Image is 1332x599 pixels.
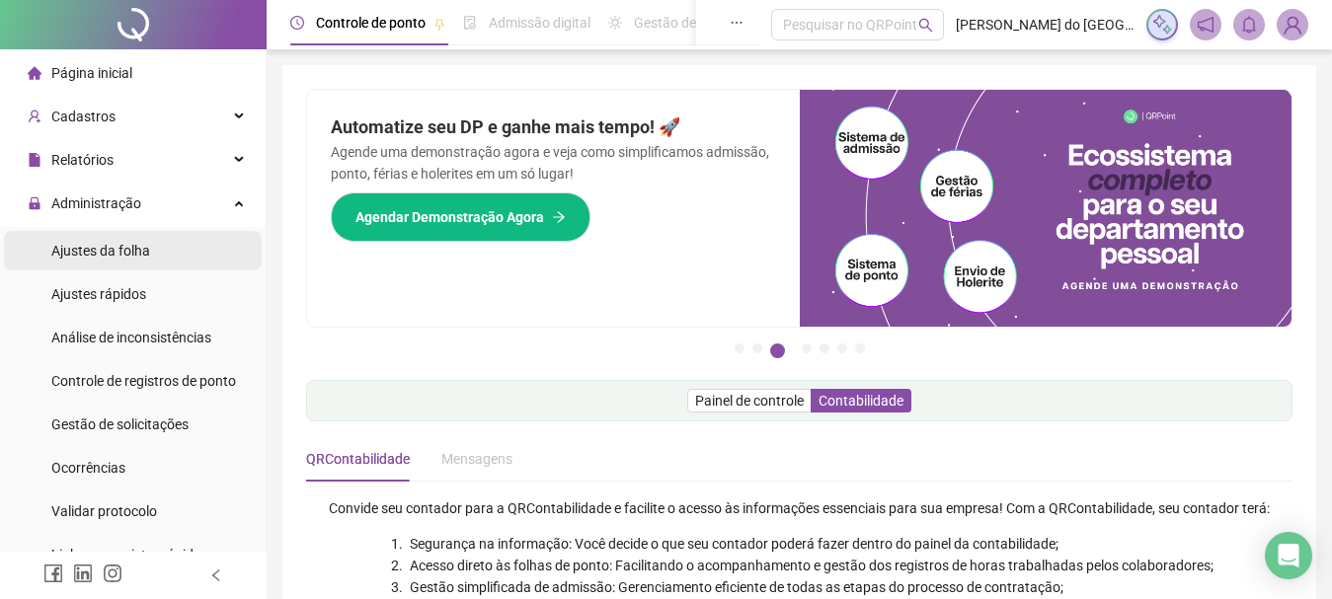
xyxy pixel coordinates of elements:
span: pushpin [433,18,445,30]
img: sparkle-icon.fc2bf0ac1784a2077858766a79e2daf3.svg [1151,14,1173,36]
span: left [209,568,223,582]
img: banner%2Fd57e337e-a0d3-4837-9615-f134fc33a8e6.png [800,90,1293,327]
span: arrow-right [552,210,566,224]
span: facebook [43,563,63,583]
span: home [28,66,41,80]
span: Análise de inconsistências [51,330,211,345]
span: search [918,18,933,33]
span: Link para registro rápido [51,547,201,562]
span: Agendar Demonstração Agora [355,206,544,228]
span: Admissão digital [489,15,590,31]
p: Agende uma demonstração agora e veja como simplificamos admissão, ponto, férias e holerites em um... [331,141,776,185]
span: Ocorrências [51,460,125,476]
span: [PERSON_NAME] do [GEOGRAPHIC_DATA] - EXCELENTE BAHIA [956,14,1135,36]
span: Controle de registros de ponto [51,373,236,389]
button: 7 [855,343,865,353]
span: Relatórios [51,152,114,168]
span: lock [28,196,41,210]
span: Controle de ponto [316,15,426,31]
button: 2 [752,343,762,353]
span: Painel de controle [695,393,804,409]
span: Página inicial [51,65,132,81]
span: Gestão de solicitações [51,416,189,432]
button: 4 [802,343,812,353]
button: 3 [770,343,785,358]
span: clock-circle [290,16,304,30]
span: Gestão de férias [634,15,734,31]
span: instagram [103,563,122,583]
button: 5 [820,343,829,353]
span: user-add [28,110,41,123]
div: QRContabilidade [306,448,410,470]
span: file [28,153,41,167]
span: ellipsis [730,16,744,30]
button: Agendar Demonstração Agora [331,192,590,242]
img: 94627 [1278,10,1307,39]
span: Validar protocolo [51,503,157,519]
span: linkedin [73,563,93,583]
button: 6 [837,343,847,353]
div: Open Intercom Messenger [1265,532,1312,579]
button: 1 [735,343,744,353]
h2: Automatize seu DP e ganhe mais tempo! 🚀 [331,113,776,141]
li: Gestão simplificada de admissão: Gerenciamento eficiente de todas as etapas do processo de contra... [406,576,1214,598]
span: sun [608,16,622,30]
span: Cadastros [51,109,116,124]
span: Ajustes rápidos [51,286,146,302]
li: Segurança na informação: Você decide o que seu contador poderá fazer dentro do painel da contabil... [406,533,1214,555]
div: Convide seu contador para a QRContabilidade e facilite o acesso às informações essenciais para su... [329,497,1270,519]
span: bell [1240,16,1258,34]
span: Administração [51,195,141,211]
div: Mensagens [441,448,512,470]
span: Ajustes da folha [51,243,150,259]
li: Acesso direto às folhas de ponto: Facilitando o acompanhamento e gestão dos registros de horas tr... [406,555,1214,576]
span: file-done [463,16,477,30]
span: Contabilidade [819,393,903,409]
span: notification [1197,16,1214,34]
